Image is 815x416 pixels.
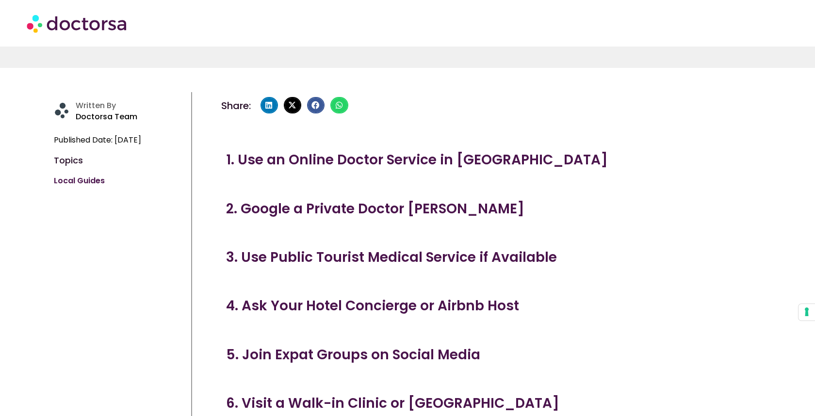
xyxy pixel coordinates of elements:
div: Share on whatsapp [330,97,348,113]
h4: Topics [54,157,186,164]
p: Doctorsa Team [76,110,186,124]
a: Local Guides [54,175,105,186]
h4: Share: [221,101,251,111]
h3: 5. Join Expat Groups on Social Media [226,345,757,365]
div: Share on linkedin [261,97,278,113]
h4: Written By [76,101,186,110]
h3: 3. Use Public Tourist Medical Service if Available [226,247,757,268]
h3: 2. Google a Private Doctor [PERSON_NAME] [226,199,757,219]
div: Share on facebook [307,97,325,113]
div: Share on x-twitter [284,97,301,113]
span: Published Date: [DATE] [54,133,141,147]
button: Your consent preferences for tracking technologies [799,304,815,320]
h3: 6. Visit a Walk-in Clinic or [GEOGRAPHIC_DATA] [226,393,757,414]
h3: 4. Ask Your Hotel Concierge or Airbnb Host [226,296,757,316]
h3: 1. Use an Online Doctor Service in [GEOGRAPHIC_DATA] [226,150,757,170]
